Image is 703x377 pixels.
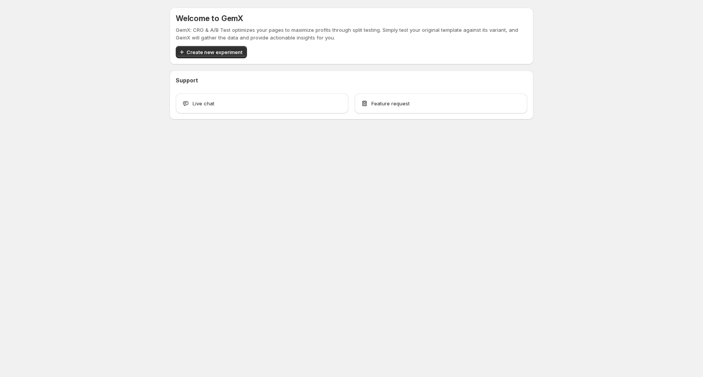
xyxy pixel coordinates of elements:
p: GemX: CRO & A/B Test optimizes your pages to maximize profits through split testing. Simply test ... [176,26,527,41]
h3: Support [176,77,198,84]
span: Create new experiment [186,48,242,56]
button: Create new experiment [176,46,247,58]
span: Live chat [193,100,214,107]
span: Feature request [371,100,410,107]
h5: Welcome to GemX [176,14,243,23]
